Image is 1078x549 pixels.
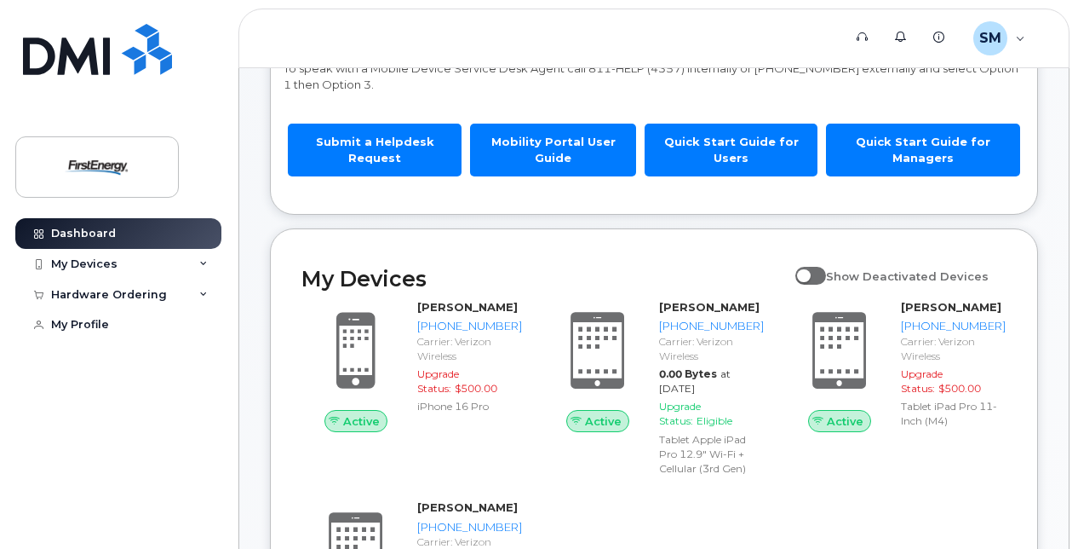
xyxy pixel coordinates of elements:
span: $500.00 [455,382,497,395]
a: Submit a Helpdesk Request [288,124,462,176]
span: $500.00 [938,382,981,395]
span: Active [827,413,863,430]
strong: [PERSON_NAME] [659,300,760,314]
div: Carrier: Verizon Wireless [417,334,522,363]
div: [PHONE_NUMBER] [901,318,1006,334]
a: Quick Start Guide for Managers [826,124,1020,176]
a: Active[PERSON_NAME][PHONE_NUMBER]Carrier: Verizon WirelessUpgrade Status:$500.00iPhone 16 Pro [301,299,523,432]
a: Active[PERSON_NAME][PHONE_NUMBER]Carrier: Verizon Wireless0.00 Bytesat [DATE]Upgrade Status:Eligi... [543,299,765,479]
span: Upgrade Status: [901,367,943,395]
a: Mobility Portal User Guide [470,124,636,176]
iframe: Messenger Launcher [1004,475,1065,536]
div: [PHONE_NUMBER] [417,318,522,334]
span: SM [979,28,1001,49]
div: Carrier: Verizon Wireless [659,334,764,363]
strong: [PERSON_NAME] [417,500,518,514]
div: Tablet iPad Pro 11-Inch (M4) [901,399,1006,428]
span: Active [343,413,380,430]
a: Active[PERSON_NAME][PHONE_NUMBER]Carrier: Verizon WirelessUpgrade Status:$500.00Tablet iPad Pro 1... [785,299,1006,432]
strong: [PERSON_NAME] [417,300,518,314]
div: Stephens, Mack (Executive IT Support) [961,21,1037,55]
div: Carrier: Verizon Wireless [901,334,1006,363]
div: iPhone 16 Pro [417,399,522,413]
strong: [PERSON_NAME] [901,300,1001,314]
input: Show Deactivated Devices [795,260,809,274]
a: Quick Start Guide for Users [645,124,817,176]
h2: My Devices [301,266,787,292]
div: Tablet Apple iPad Pro 12.9" Wi-Fi + Cellular (3rd Gen) [659,432,764,476]
div: [PHONE_NUMBER] [659,318,764,334]
div: [PHONE_NUMBER] [417,519,522,535]
span: Active [585,413,622,430]
span: Upgrade Status: [417,367,459,395]
p: To speak with a Mobile Device Service Desk Agent call 811-HELP (4357) internally or [PHONE_NUMBER... [284,61,1024,92]
span: Show Deactivated Devices [826,269,989,283]
span: Eligible [697,414,732,427]
span: 0.00 Bytes [659,367,717,380]
span: Upgrade Status: [659,400,701,427]
span: at [DATE] [659,367,731,395]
